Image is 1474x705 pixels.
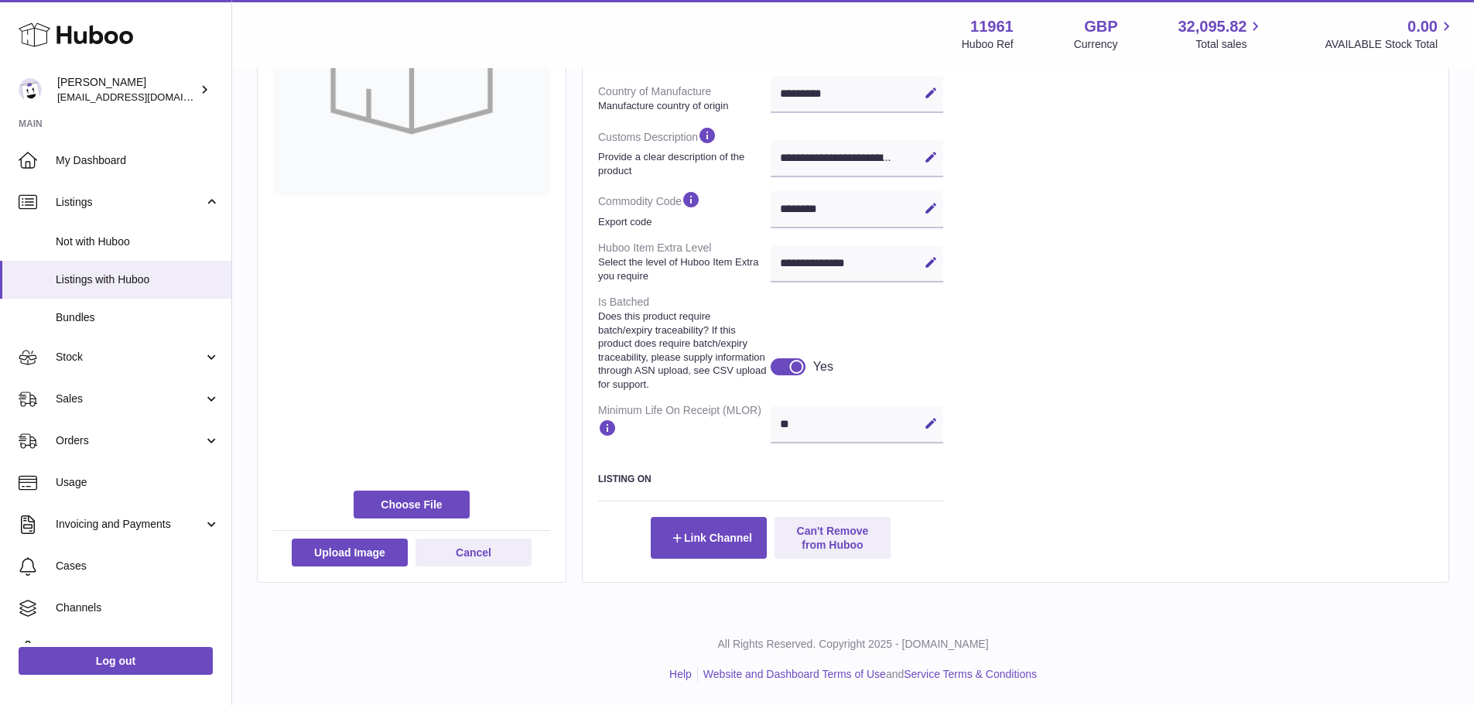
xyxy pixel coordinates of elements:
a: 32,095.82 Total sales [1178,16,1264,52]
div: Yes [813,358,833,375]
button: Can't Remove from Huboo [775,517,891,559]
dt: Minimum Life On Receipt (MLOR) [598,397,771,449]
strong: Manufacture country of origin [598,99,767,113]
a: Service Terms & Conditions [904,668,1037,680]
span: Stock [56,350,203,364]
h3: Listing On [598,473,943,485]
div: Huboo Ref [962,37,1014,52]
li: and [698,667,1037,682]
span: 0.00 [1407,16,1438,37]
strong: Select the level of Huboo Item Extra you require [598,255,767,282]
span: [EMAIL_ADDRESS][DOMAIN_NAME] [57,91,227,103]
button: Link Channel [651,517,767,559]
div: Currency [1074,37,1118,52]
a: Website and Dashboard Terms of Use [703,668,886,680]
p: All Rights Reserved. Copyright 2025 - [DOMAIN_NAME] [245,637,1462,652]
span: Usage [56,475,220,490]
span: Not with Huboo [56,234,220,249]
button: Cancel [416,539,532,566]
dt: Huboo Item Extra Level [598,234,771,289]
strong: GBP [1084,16,1117,37]
span: Sales [56,392,203,406]
strong: Export code [598,215,767,229]
span: Bundles [56,310,220,325]
strong: Provide a clear description of the product [598,150,767,177]
button: Upload Image [292,539,408,566]
span: Listings with Huboo [56,272,220,287]
strong: 11961 [970,16,1014,37]
span: Choose File [354,491,470,518]
dt: Commodity Code [598,183,771,234]
span: Cases [56,559,220,573]
span: Orders [56,433,203,448]
span: Settings [56,642,220,657]
span: 32,095.82 [1178,16,1247,37]
a: Log out [19,647,213,675]
a: Help [669,668,692,680]
dt: Is Batched [598,289,771,397]
span: My Dashboard [56,153,220,168]
span: Listings [56,195,203,210]
span: Channels [56,601,220,615]
span: Total sales [1195,37,1264,52]
a: 0.00 AVAILABLE Stock Total [1325,16,1455,52]
dt: Country of Manufacture [598,78,771,118]
img: internalAdmin-11961@internal.huboo.com [19,78,42,101]
div: [PERSON_NAME] [57,75,197,104]
dt: Customs Description [598,119,771,183]
span: AVAILABLE Stock Total [1325,37,1455,52]
strong: Does this product require batch/expiry traceability? If this product does require batch/expiry tr... [598,310,767,391]
span: Invoicing and Payments [56,517,203,532]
